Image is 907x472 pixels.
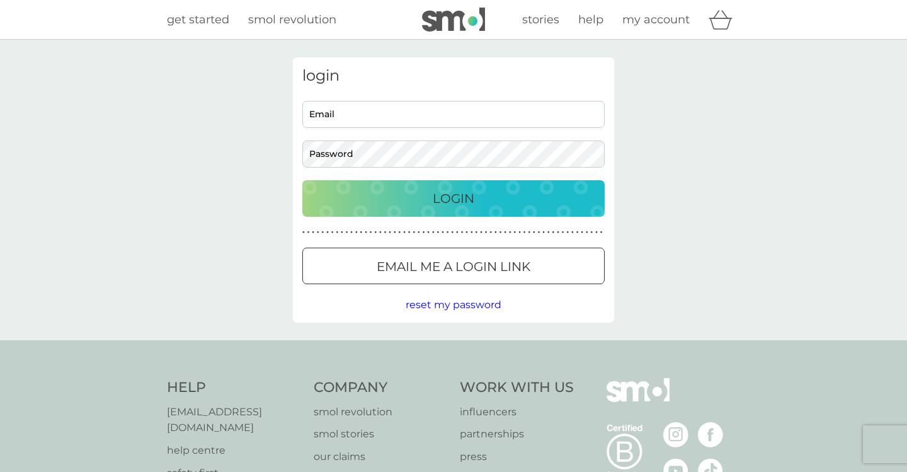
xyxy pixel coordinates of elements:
p: smol revolution [314,404,448,420]
p: ● [542,229,545,236]
img: smol [607,378,670,421]
p: ● [370,229,372,236]
a: help centre [167,442,301,459]
img: smol [422,8,485,32]
p: ● [326,229,329,236]
p: Login [433,188,474,209]
p: ● [571,229,574,236]
p: ● [346,229,348,236]
p: ● [360,229,363,236]
a: my account [622,11,690,29]
h4: Work With Us [460,378,574,398]
span: stories [522,13,559,26]
p: ● [384,229,387,236]
p: ● [485,229,488,236]
p: ● [494,229,497,236]
p: ● [307,229,310,236]
p: ● [331,229,334,236]
p: ● [595,229,598,236]
a: press [460,449,574,465]
span: help [578,13,603,26]
p: ● [447,229,449,236]
p: ● [437,229,440,236]
button: reset my password [406,297,501,313]
p: ● [465,229,468,236]
p: ● [489,229,492,236]
p: ● [461,229,464,236]
p: ● [576,229,579,236]
p: ● [379,229,382,236]
p: ● [499,229,502,236]
img: visit the smol Facebook page [698,422,723,447]
p: ● [471,229,473,236]
p: ● [403,229,406,236]
p: ● [600,229,603,236]
p: ● [413,229,415,236]
a: get started [167,11,229,29]
div: basket [709,7,740,32]
h3: login [302,67,605,85]
p: ● [480,229,482,236]
p: ● [562,229,564,236]
span: reset my password [406,299,501,311]
p: ● [504,229,506,236]
p: ● [389,229,391,236]
p: ● [581,229,583,236]
p: ● [557,229,559,236]
p: ● [302,229,305,236]
p: ● [586,229,588,236]
p: ● [423,229,425,236]
p: ● [518,229,521,236]
p: ● [509,229,511,236]
a: partnerships [460,426,574,442]
a: stories [522,11,559,29]
p: ● [317,229,319,236]
p: ● [394,229,396,236]
p: ● [547,229,550,236]
a: [EMAIL_ADDRESS][DOMAIN_NAME] [167,404,301,436]
a: help [578,11,603,29]
p: ● [442,229,444,236]
p: ● [451,229,453,236]
span: smol revolution [248,13,336,26]
p: ● [476,229,478,236]
p: ● [365,229,367,236]
p: ● [514,229,516,236]
p: ● [399,229,401,236]
button: Email me a login link [302,248,605,284]
p: ● [336,229,338,236]
a: our claims [314,449,448,465]
p: ● [374,229,377,236]
p: ● [533,229,535,236]
p: ● [456,229,459,236]
img: visit the smol Instagram page [663,422,688,447]
h4: Company [314,378,448,398]
p: Email me a login link [377,256,530,277]
p: ● [538,229,540,236]
p: ● [427,229,430,236]
p: ● [350,229,353,236]
h4: Help [167,378,301,398]
a: smol stories [314,426,448,442]
p: ● [552,229,555,236]
p: ● [591,229,593,236]
a: influencers [460,404,574,420]
p: ● [355,229,358,236]
button: Login [302,180,605,217]
p: ● [312,229,314,236]
span: get started [167,13,229,26]
p: ● [322,229,324,236]
p: ● [432,229,435,236]
p: ● [418,229,420,236]
p: ● [566,229,569,236]
p: ● [528,229,530,236]
p: ● [523,229,526,236]
span: my account [622,13,690,26]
